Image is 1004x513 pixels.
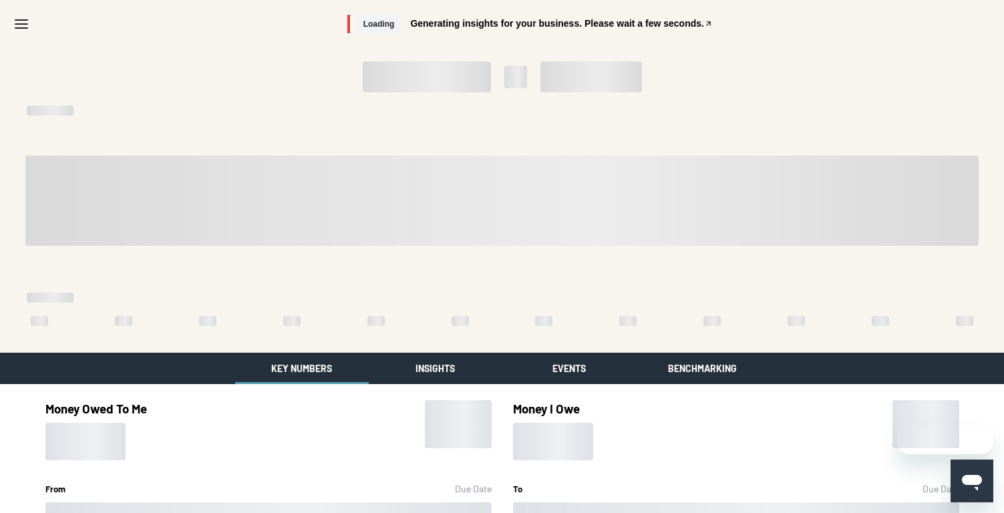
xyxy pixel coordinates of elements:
span: Generating insights for your business. Please wait a few seconds. [410,19,704,28]
svg: Menu [13,16,29,32]
button: Benchmarking [636,353,770,384]
button: LoadingGenerating insights for your business. Please wait a few seconds. [347,15,713,34]
iframe: Button to launch messaging window [951,460,993,502]
button: Insights [369,353,502,384]
h5: From [45,482,65,496]
h3: Money Owed To Me [45,400,147,417]
div: Due Date [923,482,959,496]
button: Events [502,353,636,384]
h5: To [513,482,522,496]
h3: Money I Owe [513,400,593,417]
button: Key Numbers [235,353,369,384]
iframe: Message from company [896,425,993,454]
span: Loading [358,15,400,34]
div: Due Date [455,482,492,496]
